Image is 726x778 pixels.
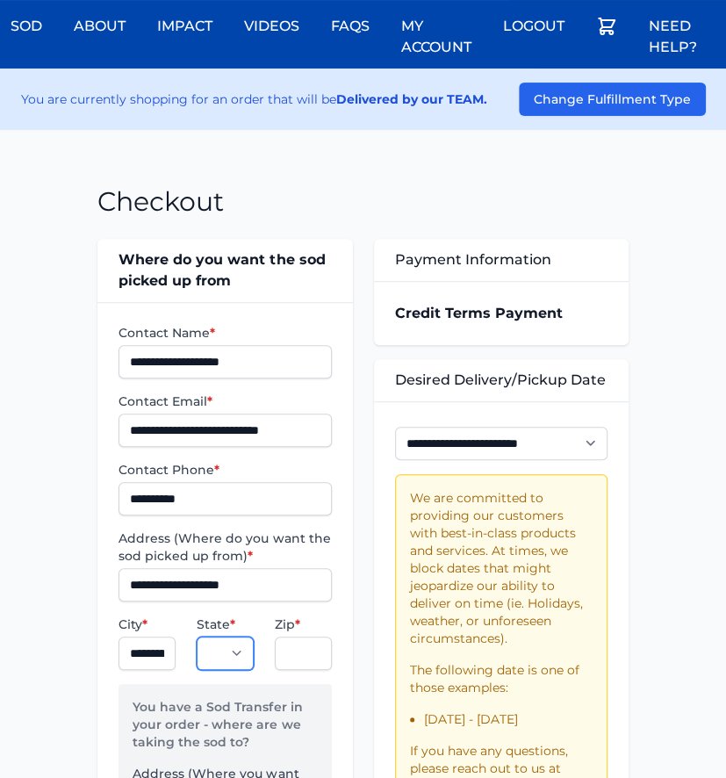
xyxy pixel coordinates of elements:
a: Need Help? [638,5,726,68]
strong: Delivered by our TEAM. [336,91,487,107]
button: Change Fulfillment Type [519,83,706,116]
label: State [197,616,254,633]
label: Zip [275,616,332,633]
p: We are committed to providing our customers with best-in-class products and services. At times, w... [410,489,593,647]
li: [DATE] - [DATE] [424,710,593,728]
p: The following date is one of those examples: [410,661,593,696]
label: Contact Name [119,324,331,342]
label: Contact Email [119,393,331,410]
a: Logout [492,5,575,47]
label: Contact Phone [119,461,331,479]
a: Videos [234,5,310,47]
a: FAQs [320,5,380,47]
p: You have a Sod Transfer in your order - where are we taking the sod to? [133,698,317,765]
a: About [63,5,136,47]
a: My Account [391,5,482,68]
h1: Checkout [97,186,224,218]
div: Payment Information [374,239,629,281]
strong: Credit Terms Payment [395,305,563,321]
a: Impact [147,5,223,47]
label: City [119,616,176,633]
div: Desired Delivery/Pickup Date [374,359,629,401]
div: Where do you want the sod picked up from [97,239,352,302]
label: Address (Where do you want the sod picked up from) [119,529,331,565]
